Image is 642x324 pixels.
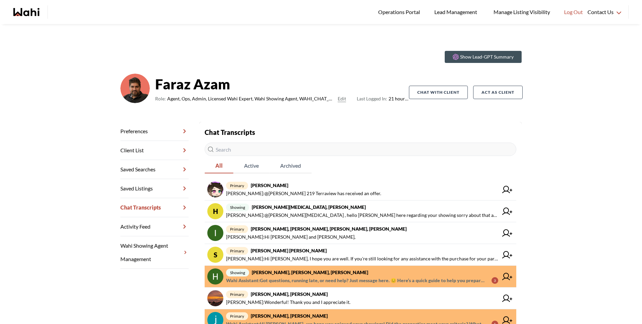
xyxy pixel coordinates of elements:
span: primary [226,247,248,255]
a: Saved Listings [120,179,189,198]
span: Wahi Assistant : Got questions, running late, or need help? Just message here. 😊 Here’s a quick g... [226,276,486,285]
img: chat avatar [207,225,223,241]
a: primary[PERSON_NAME], [PERSON_NAME][PERSON_NAME]:Wonderful! Thank you and I appreciate it. [205,288,516,309]
button: Chat with client [409,86,468,99]
strong: [PERSON_NAME], [PERSON_NAME], [PERSON_NAME], [PERSON_NAME] [251,226,407,232]
a: Chat Transcripts [120,198,189,217]
a: Wahi Showing Agent Management [120,236,189,269]
strong: Faraz Azam [155,74,409,94]
button: Active [233,159,270,173]
img: chat avatar [207,181,223,197]
a: Saved Searches [120,160,189,179]
span: [PERSON_NAME] : @[PERSON_NAME] 219 Terraview has received an offer. [226,189,381,197]
span: showing [226,204,249,211]
span: Agent, Ops, Admin, Licensed Wahi Expert, Wahi Showing Agent, WAHI_CHAT_MODERATOR [167,95,335,103]
span: primary [226,182,248,189]
strong: [PERSON_NAME], [PERSON_NAME], [PERSON_NAME] [252,269,368,275]
span: Last Logged In: [357,96,387,101]
span: All [205,159,233,173]
strong: Chat Transcripts [205,128,255,136]
span: [PERSON_NAME] : @[PERSON_NAME][MEDICAL_DATA] , hello [PERSON_NAME] here regarding your showing so... [226,211,498,219]
button: Archived [270,159,312,173]
span: primary [226,312,248,320]
span: [PERSON_NAME] : Wonderful! Thank you and I appreciate it. [226,298,350,306]
strong: [PERSON_NAME][MEDICAL_DATA], [PERSON_NAME] [252,204,366,210]
a: Hshowing[PERSON_NAME][MEDICAL_DATA], [PERSON_NAME][PERSON_NAME]:@[PERSON_NAME][MEDICAL_DATA] , he... [205,200,516,222]
a: Wahi homepage [13,8,39,16]
span: 21 hours ago [357,95,409,103]
div: S [207,247,223,263]
strong: [PERSON_NAME] [PERSON_NAME] [251,248,327,253]
a: primary[PERSON_NAME], [PERSON_NAME], [PERSON_NAME], [PERSON_NAME][PERSON_NAME]:Hi [PERSON_NAME] a... [205,222,516,244]
a: showing[PERSON_NAME], [PERSON_NAME], [PERSON_NAME]Wahi Assistant:Got questions, running late, or ... [205,266,516,288]
button: Show Lead-GPT Summary [445,51,522,63]
span: [PERSON_NAME] : Hi [PERSON_NAME] and [PERSON_NAME], [226,233,355,241]
img: chat avatar [207,290,223,306]
span: Active [233,159,270,173]
span: Manage Listing Visibility [492,8,552,16]
span: primary [226,291,248,298]
button: Act as Client [473,86,523,99]
span: Log Out [564,8,583,16]
a: Client List [120,141,189,160]
button: All [205,159,233,173]
img: d03c15c2156146a3.png [120,74,150,103]
a: Activity Feed [120,217,189,236]
a: Preferences [120,122,189,141]
input: Search [205,143,516,156]
div: H [207,203,223,219]
a: Sprimary[PERSON_NAME] [PERSON_NAME][PERSON_NAME]:Hi [PERSON_NAME], I hope you are well. If you're... [205,244,516,266]
strong: [PERSON_NAME] [251,182,288,188]
strong: [PERSON_NAME], [PERSON_NAME] [251,291,328,297]
strong: [PERSON_NAME], [PERSON_NAME] [251,313,328,319]
p: Show Lead-GPT Summary [460,54,514,60]
div: 3 [492,277,498,284]
a: primary[PERSON_NAME][PERSON_NAME]:@[PERSON_NAME] 219 Terraview has received an offer. [205,179,516,200]
span: primary [226,225,248,233]
span: showing [226,269,249,276]
span: Archived [270,159,312,173]
img: chat avatar [207,268,223,285]
span: Operations Portal [378,8,422,16]
span: [PERSON_NAME] : Hi [PERSON_NAME], I hope you are well. If you're still looking for any assistance... [226,255,498,263]
span: Lead Management [434,8,479,16]
button: Edit [338,95,346,103]
span: Role: [155,95,166,103]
